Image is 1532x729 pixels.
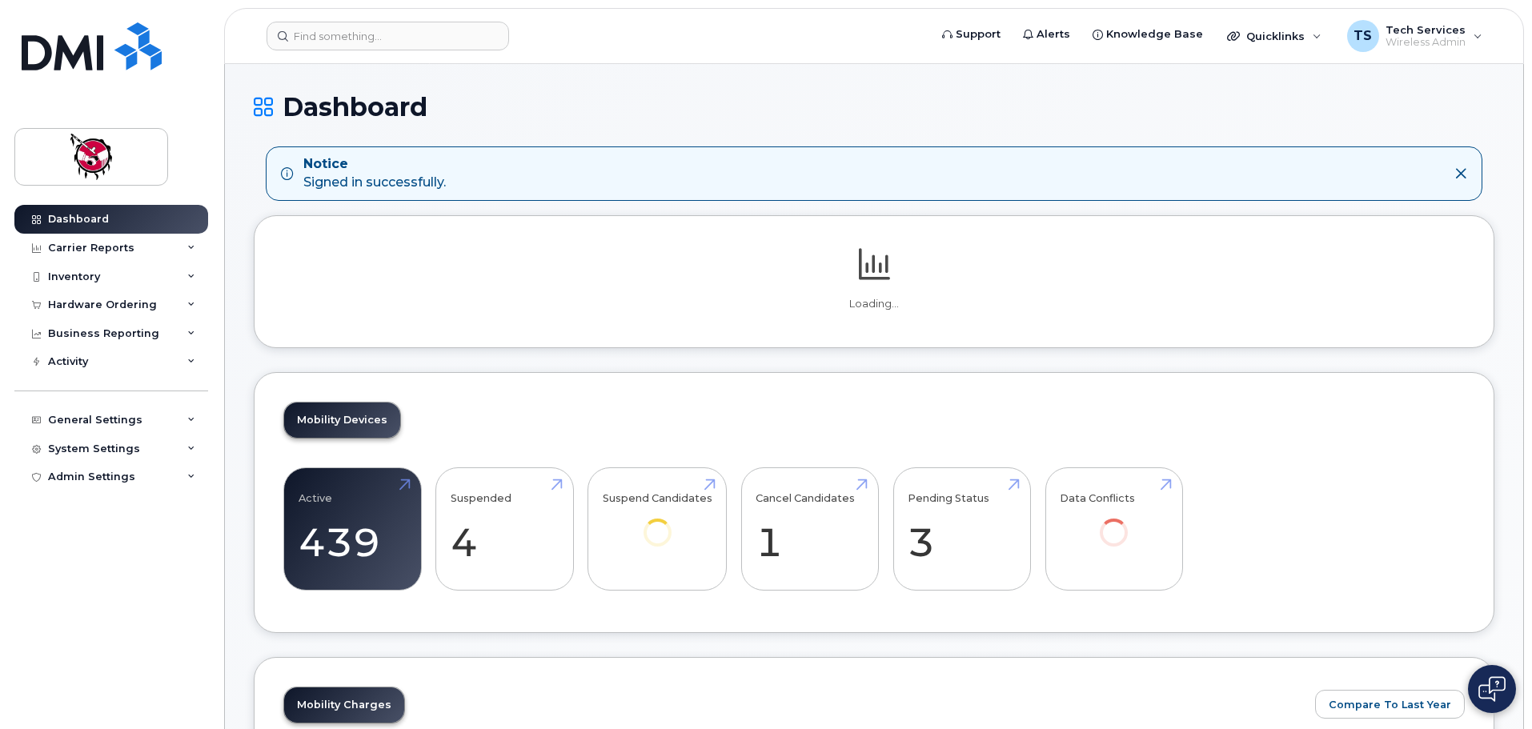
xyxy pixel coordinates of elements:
div: Signed in successfully. [303,155,446,192]
a: Pending Status 3 [908,476,1016,582]
h1: Dashboard [254,93,1494,121]
a: Suspended 4 [451,476,559,582]
a: Cancel Candidates 1 [756,476,864,582]
a: Data Conflicts [1060,476,1168,568]
img: Open chat [1478,676,1506,702]
button: Compare To Last Year [1315,690,1465,719]
a: Active 439 [299,476,407,582]
strong: Notice [303,155,446,174]
a: Suspend Candidates [603,476,712,568]
a: Mobility Charges [284,687,404,723]
span: Compare To Last Year [1329,697,1451,712]
p: Loading... [283,297,1465,311]
a: Mobility Devices [284,403,400,438]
